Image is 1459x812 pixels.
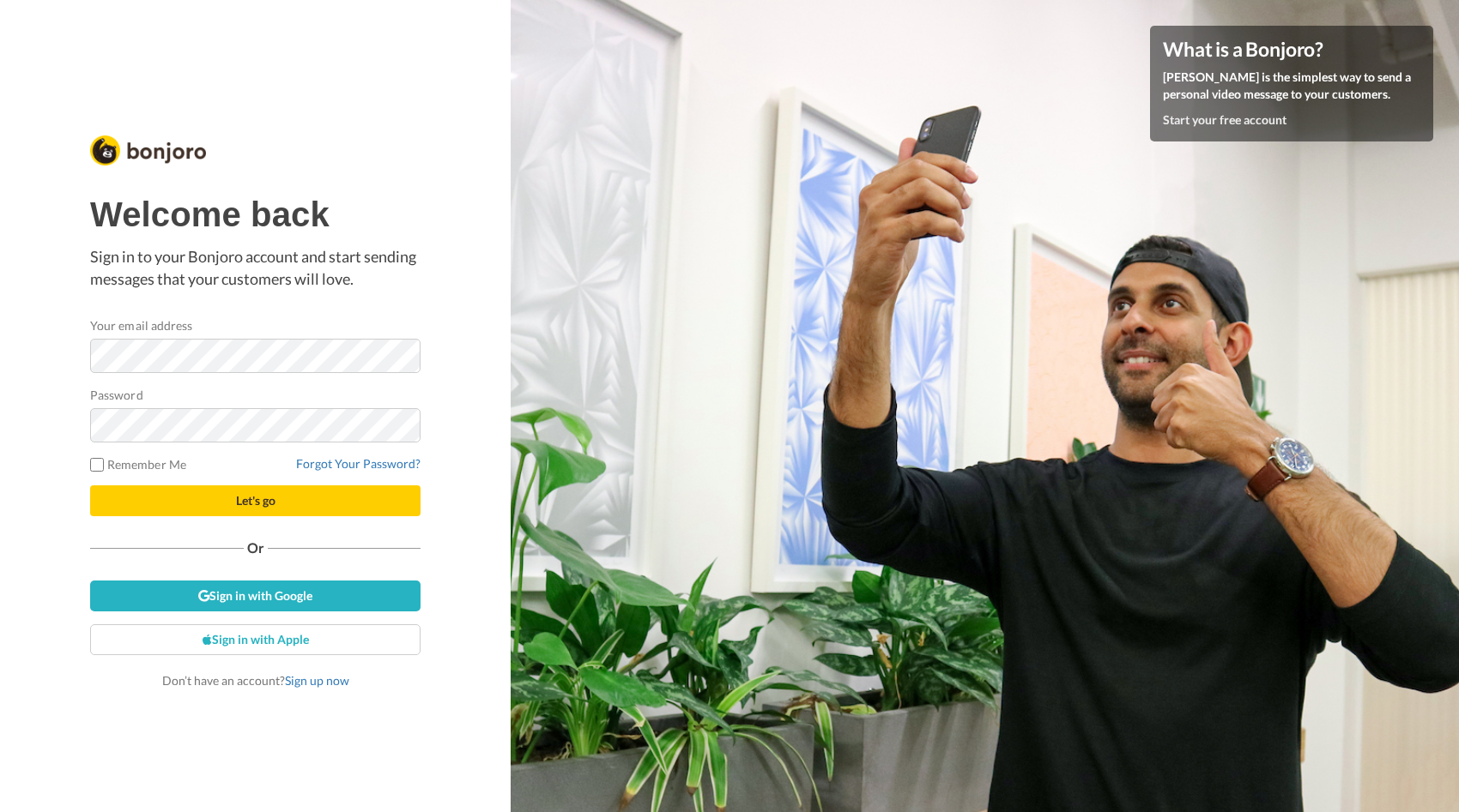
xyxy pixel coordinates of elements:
[1163,112,1286,127] a: Start your free account
[90,386,143,404] label: Password
[162,673,349,688] span: Don’t have an account?
[285,673,349,688] a: Sign up now
[1163,69,1420,103] p: [PERSON_NAME] is the simplest way to send a personal video message to your customers.
[90,458,104,472] input: Remember Me
[90,316,192,334] label: Your email address
[244,542,268,554] span: Or
[296,456,421,471] a: Forgot Your Password?
[90,246,421,290] p: Sign in to your Bonjoro account and start sending messages that your customers will love.
[90,580,421,611] a: Sign in with Google
[90,624,421,655] a: Sign in with Apple
[236,493,275,508] span: Let's go
[90,455,186,473] label: Remember Me
[90,195,421,233] h1: Welcome back
[90,485,421,516] button: Let's go
[1163,39,1420,60] h4: What is a Bonjoro?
